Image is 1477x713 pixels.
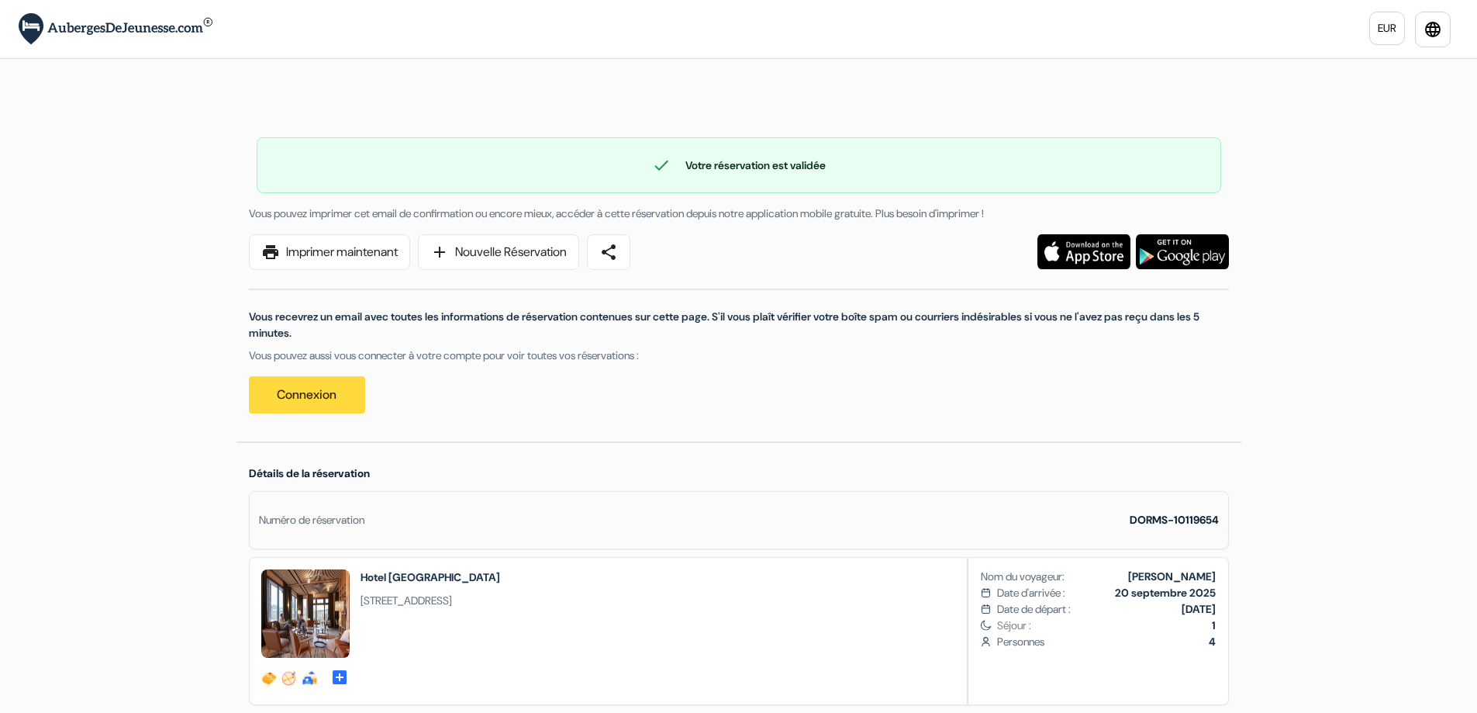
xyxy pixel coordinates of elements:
[599,243,618,261] span: share
[1424,20,1442,39] i: language
[1212,618,1216,632] b: 1
[19,13,212,45] img: AubergesDeJeunesse.com
[587,234,630,270] a: share
[249,376,365,414] a: Connexion
[981,569,1065,585] span: Nom du voyageur:
[997,585,1065,601] span: Date d'arrivée :
[430,243,449,261] span: add
[1037,234,1130,269] img: Téléchargez l'application gratuite
[361,569,500,585] h2: Hotel [GEOGRAPHIC_DATA]
[249,234,410,270] a: printImprimer maintenant
[652,156,671,175] span: check
[257,156,1220,175] div: Votre réservation est validée
[1182,602,1216,616] b: [DATE]
[997,618,1215,634] span: Séjour :
[1115,586,1216,600] b: 20 septembre 2025
[261,243,280,261] span: print
[330,668,349,684] span: add_box
[1130,513,1219,527] strong: DORMS-10119654
[1136,234,1229,269] img: Téléchargez l'application gratuite
[361,593,500,609] span: [STREET_ADDRESS]
[249,309,1229,341] p: Vous recevrez un email avec toutes les informations de réservation contenues sur cette page. S'il...
[997,601,1071,618] span: Date de départ :
[997,634,1215,650] span: Personnes
[249,466,370,480] span: Détails de la réservation
[1209,635,1216,649] b: 4
[1415,12,1451,47] a: language
[249,348,1229,364] p: Vous pouvez aussi vous connecter à votre compte pour voir toutes vos réservations :
[418,234,579,270] a: addNouvelle Réservation
[261,569,350,658] img: lounge_area_86270_17177588501950.jpg
[1128,569,1216,583] b: [PERSON_NAME]
[1369,12,1405,45] a: EUR
[259,512,364,528] div: Numéro de réservation
[249,206,984,220] span: Vous pouvez imprimer cet email de confirmation ou encore mieux, accéder à cette réservation depui...
[330,667,349,684] a: add_box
